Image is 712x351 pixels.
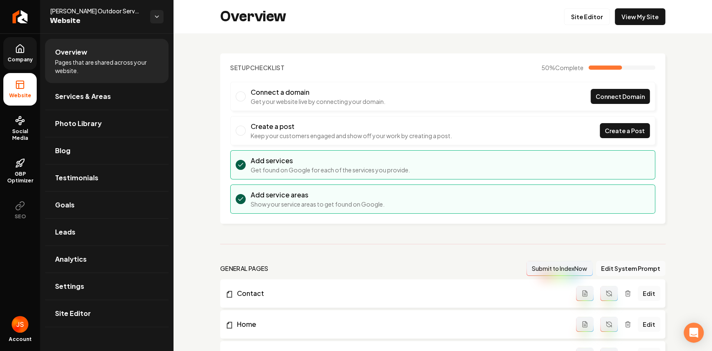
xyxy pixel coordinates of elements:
[45,83,169,110] a: Services & Areas
[9,336,32,343] span: Account
[576,286,594,301] button: Add admin page prompt
[251,131,452,140] p: Keep your customers engaged and show off your work by creating a post.
[605,126,645,135] span: Create a Post
[220,264,269,273] h2: general pages
[11,213,29,220] span: SEO
[55,58,159,75] span: Pages that are shared across your website.
[55,227,75,237] span: Leads
[55,91,111,101] span: Services & Areas
[251,97,385,106] p: Get your website live by connecting your domain.
[45,164,169,191] a: Testimonials
[3,152,37,191] a: GBP Optimizer
[3,37,37,70] a: Company
[55,308,91,318] span: Site Editor
[45,246,169,273] a: Analytics
[230,64,250,71] span: Setup
[220,8,286,25] h2: Overview
[576,317,594,332] button: Add admin page prompt
[12,316,28,333] img: James Shamoun
[55,281,84,291] span: Settings
[55,47,87,57] span: Overview
[591,89,650,104] a: Connect Domain
[55,200,75,210] span: Goals
[55,254,87,264] span: Analytics
[638,286,660,301] a: Edit
[600,123,650,138] a: Create a Post
[615,8,665,25] a: View My Site
[12,316,28,333] button: Open user button
[3,171,37,184] span: GBP Optimizer
[251,87,385,97] h3: Connect a domain
[45,219,169,245] a: Leads
[50,15,143,27] span: Website
[638,317,660,332] a: Edit
[251,121,452,131] h3: Create a post
[225,288,576,298] a: Contact
[4,56,36,63] span: Company
[45,300,169,327] a: Site Editor
[596,92,645,101] span: Connect Domain
[684,323,704,343] div: Open Intercom Messenger
[251,166,410,174] p: Get found on Google for each of the services you provide.
[55,146,70,156] span: Blog
[45,137,169,164] a: Blog
[3,194,37,227] button: SEO
[541,63,584,72] span: 50 %
[3,109,37,148] a: Social Media
[6,92,35,99] span: Website
[45,110,169,137] a: Photo Library
[225,319,576,329] a: Home
[251,190,385,200] h3: Add service areas
[526,261,593,276] button: Submit to IndexNow
[596,261,665,276] button: Edit System Prompt
[3,128,37,141] span: Social Media
[230,63,285,72] h2: Checklist
[50,7,143,15] span: [PERSON_NAME] Outdoor Services
[55,119,102,129] span: Photo Library
[555,64,584,71] span: Complete
[45,273,169,300] a: Settings
[45,192,169,218] a: Goals
[13,10,28,23] img: Rebolt Logo
[251,156,410,166] h3: Add services
[251,200,385,208] p: Show your service areas to get found on Google.
[55,173,98,183] span: Testimonials
[564,8,610,25] a: Site Editor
